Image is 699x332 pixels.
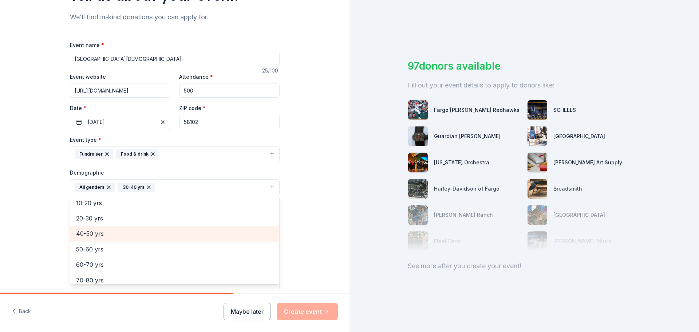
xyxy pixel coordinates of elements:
div: All genders30-40 yrs [70,197,280,284]
span: 20-30 yrs [76,214,273,223]
div: All genders [75,183,115,192]
span: 40-50 yrs [76,229,273,238]
div: 30-40 yrs [118,183,155,192]
button: All genders30-40 yrs [70,179,280,195]
span: 50-60 yrs [76,245,273,254]
span: 60-70 yrs [76,260,273,269]
span: 70-80 yrs [76,276,273,285]
span: 10-20 yrs [76,198,273,208]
